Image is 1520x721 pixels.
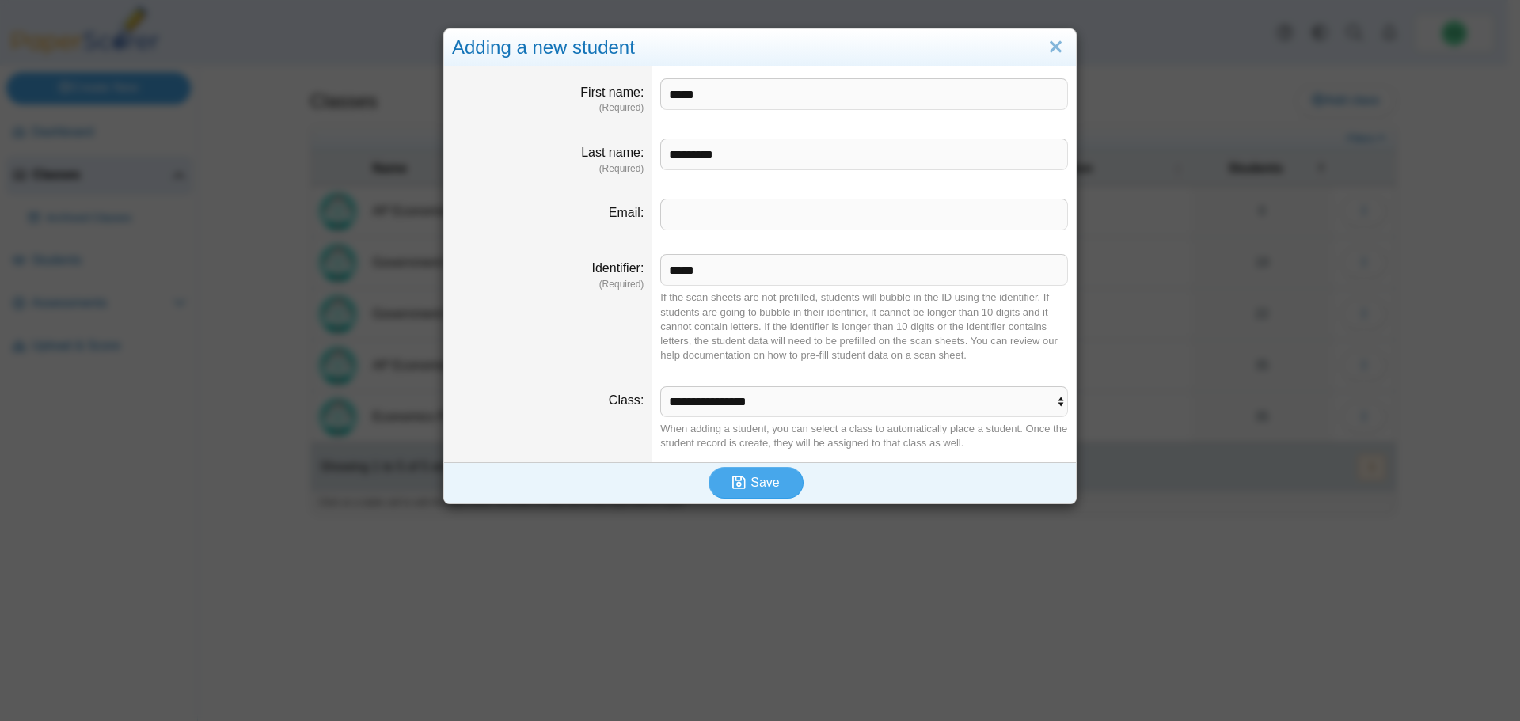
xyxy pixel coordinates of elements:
[452,101,644,115] dfn: (Required)
[609,206,644,219] label: Email
[709,467,804,499] button: Save
[580,85,644,99] label: First name
[1043,34,1068,61] a: Close
[609,393,644,407] label: Class
[581,146,644,159] label: Last name
[660,290,1068,362] div: If the scan sheets are not prefilled, students will bubble in the ID using the identifier. If stu...
[452,278,644,291] dfn: (Required)
[592,261,644,275] label: Identifier
[750,476,779,489] span: Save
[444,29,1076,66] div: Adding a new student
[660,422,1068,450] div: When adding a student, you can select a class to automatically place a student. Once the student ...
[452,162,644,176] dfn: (Required)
